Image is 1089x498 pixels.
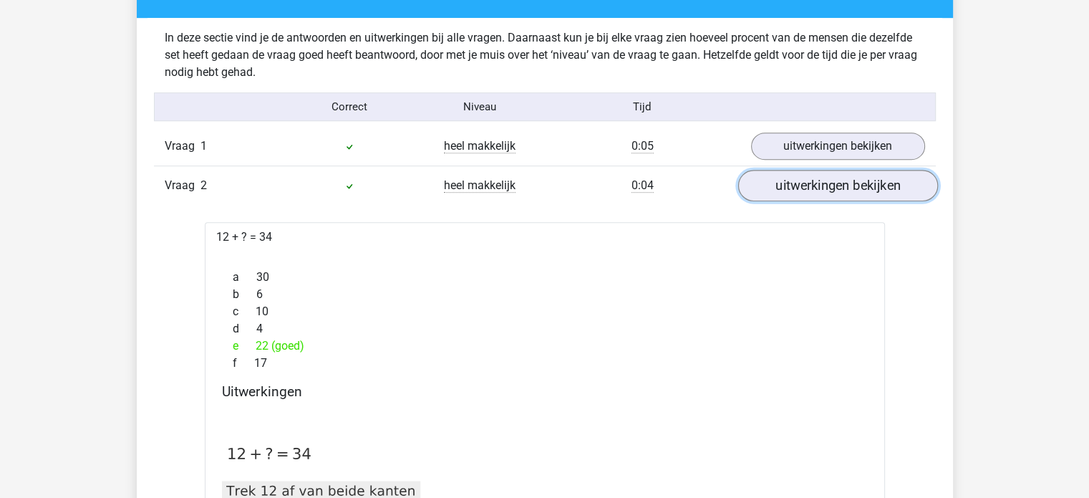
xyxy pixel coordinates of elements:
span: Vraag [165,138,200,155]
span: b [233,286,256,303]
div: 10 [222,303,868,320]
a: uitwerkingen bekijken [737,171,937,202]
span: d [233,320,256,337]
div: 17 [222,355,868,372]
div: In deze sectie vind je de antwoorden en uitwerkingen bij alle vragen. Daarnaast kun je bij elke v... [154,29,936,81]
a: uitwerkingen bekijken [751,133,925,160]
h4: Uitwerkingen [222,383,868,400]
div: 6 [222,286,868,303]
span: c [233,303,256,320]
div: 30 [222,269,868,286]
div: Correct [284,99,415,115]
div: Niveau [415,99,545,115]
span: a [233,269,256,286]
div: Tijd [544,99,740,115]
div: 4 [222,320,868,337]
span: e [233,337,256,355]
span: 2 [200,178,207,192]
span: Vraag [165,177,200,194]
span: 1 [200,139,207,153]
span: 0:04 [631,178,654,193]
span: f [233,355,254,372]
span: heel makkelijk [444,139,516,153]
div: 22 (goed) [222,337,868,355]
span: 0:05 [631,139,654,153]
span: heel makkelijk [444,178,516,193]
